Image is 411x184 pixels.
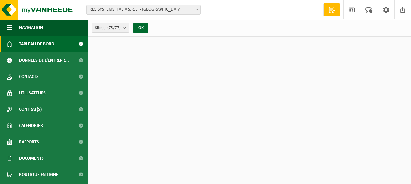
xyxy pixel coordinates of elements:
[19,52,69,69] span: Données de l'entrepr...
[19,36,54,52] span: Tableau de bord
[19,166,58,183] span: Boutique en ligne
[133,23,148,33] button: OK
[19,20,43,36] span: Navigation
[19,85,46,101] span: Utilisateurs
[95,23,121,33] span: Site(s)
[86,5,201,15] span: RLG SYSTEMS ITALIA S.R.L. - TORINO
[19,150,44,166] span: Documents
[19,117,43,134] span: Calendrier
[19,134,39,150] span: Rapports
[19,101,42,117] span: Contrat(s)
[87,5,200,14] span: RLG SYSTEMS ITALIA S.R.L. - TORINO
[92,23,129,33] button: Site(s)(75/77)
[107,26,121,30] count: (75/77)
[19,69,39,85] span: Contacts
